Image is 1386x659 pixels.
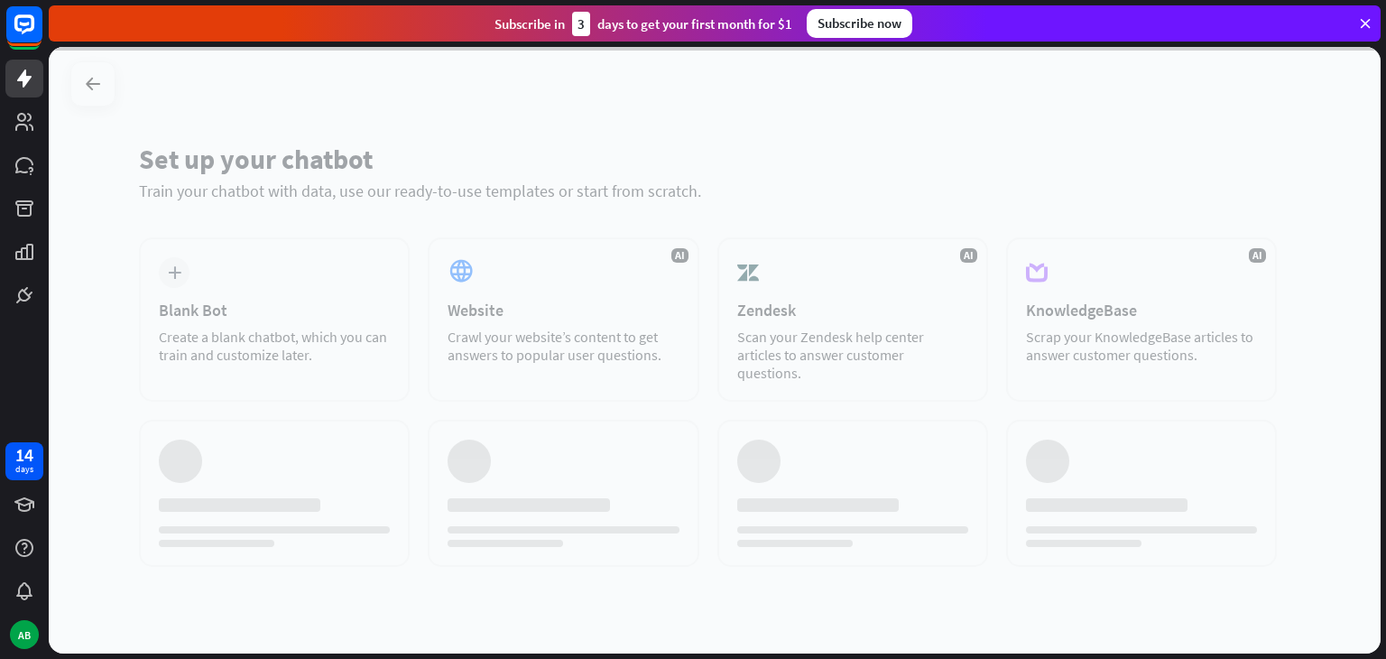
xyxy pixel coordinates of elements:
[494,12,792,36] div: Subscribe in days to get your first month for $1
[15,463,33,476] div: days
[572,12,590,36] div: 3
[10,620,39,649] div: AB
[807,9,912,38] div: Subscribe now
[15,447,33,463] div: 14
[5,442,43,480] a: 14 days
